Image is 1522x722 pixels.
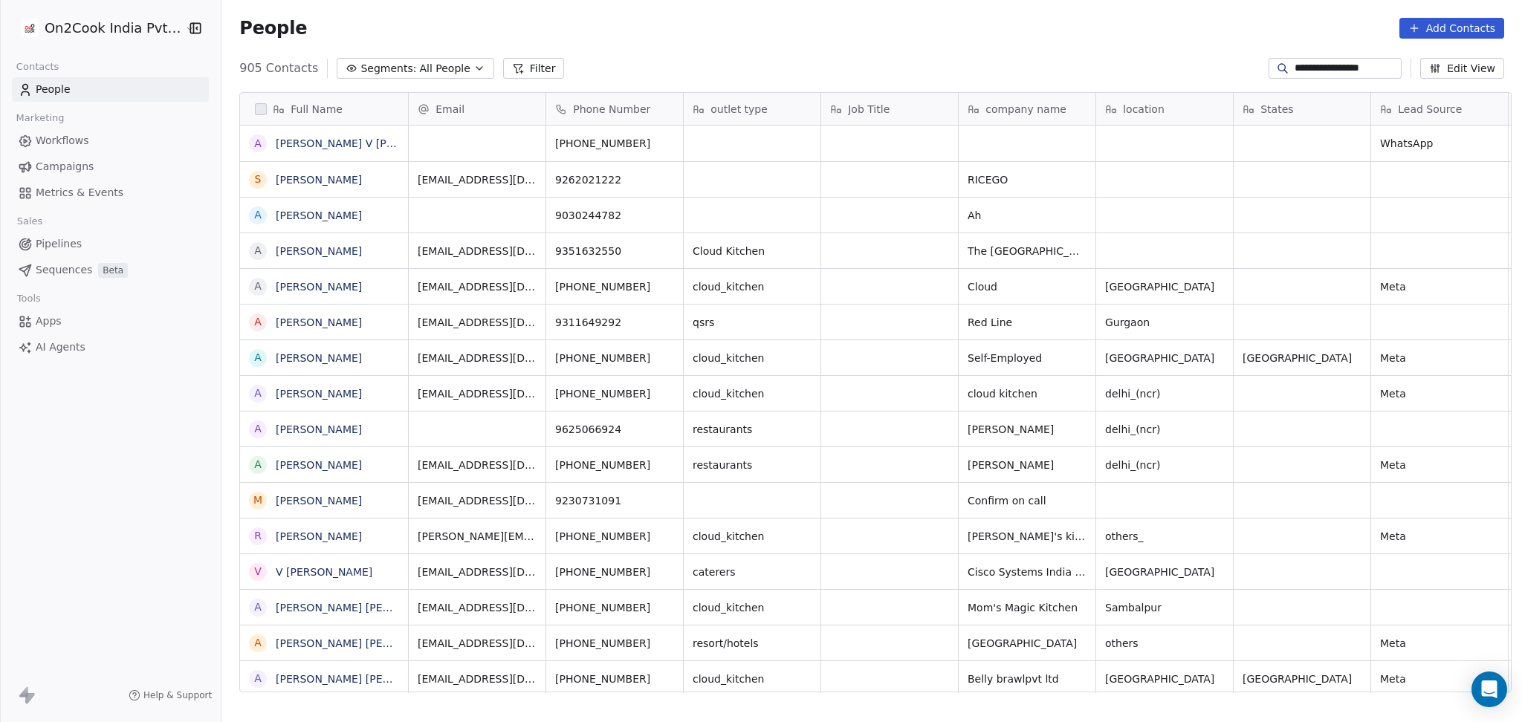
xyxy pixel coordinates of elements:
span: delhi_(ncr) [1105,422,1224,437]
div: company name [959,93,1095,125]
span: Beta [98,263,128,278]
span: Cloud Kitchen [693,244,812,258]
a: Metrics & Events [12,180,209,205]
span: People [36,82,71,97]
img: on2cook%20logo-04%20copy.jpg [21,19,39,37]
span: Belly brawlpvt ltd [968,671,1087,686]
span: 9262021222 [555,172,674,187]
span: [PERSON_NAME] [968,422,1087,437]
span: [EMAIL_ADDRESS][DOMAIN_NAME] [418,671,537,686]
div: A [254,136,262,152]
span: Meta [1380,351,1499,365]
a: [PERSON_NAME] [276,495,362,507]
span: Meta [1380,386,1499,401]
span: [GEOGRAPHIC_DATA] [1105,671,1224,686]
span: Mom's Magic Kitchen [968,600,1087,615]
div: A [254,457,262,472]
button: Edit View [1420,58,1504,79]
span: Self-Employed [968,351,1087,365]
span: [PHONE_NUMBER] [555,636,674,651]
span: Meta [1380,279,1499,294]
span: Segments: [360,61,416,77]
span: [EMAIL_ADDRESS][DOMAIN_NAME] [418,244,537,258]
span: Help & Support [143,689,212,701]
a: [PERSON_NAME] [276,316,362,328]
span: Meta [1380,671,1499,686]
a: [PERSON_NAME] [276,245,362,257]
div: Full Name [240,93,408,125]
span: Sambalpur [1105,600,1224,615]
span: Meta [1380,636,1499,651]
span: Marketing [10,107,71,129]
span: Confirm on call [968,493,1087,508]
div: A [254,386,262,401]
span: States [1260,102,1293,117]
div: Lead Source [1371,93,1508,125]
a: Help & Support [129,689,212,701]
span: Job Title [848,102,890,117]
a: [PERSON_NAME] [276,459,362,471]
a: [PERSON_NAME] [276,281,362,293]
span: 9230731091 [555,493,674,508]
span: Cloud [968,279,1087,294]
span: Pipelines [36,236,82,252]
div: A [254,279,262,294]
span: Sequences [36,262,92,278]
span: [EMAIL_ADDRESS][DOMAIN_NAME] [418,315,537,330]
a: [PERSON_NAME] [276,530,362,542]
div: location [1096,93,1233,125]
span: [PHONE_NUMBER] [555,529,674,544]
span: company name [985,102,1066,117]
span: Email [435,102,464,117]
span: outlet type [710,102,768,117]
div: A [254,671,262,686]
span: Apps [36,313,62,329]
span: RICEGO [968,172,1087,187]
div: A [254,314,262,330]
button: Filter [503,58,565,79]
div: A [254,207,262,223]
span: All People [419,61,470,77]
span: cloud_kitchen [693,529,812,544]
a: [PERSON_NAME] [276,388,362,400]
a: V [PERSON_NAME] [276,566,372,578]
div: A [254,635,262,651]
span: Red Line [968,315,1087,330]
div: A [254,421,262,437]
span: The [GEOGRAPHIC_DATA] [968,244,1087,258]
span: location [1123,102,1165,117]
span: [PERSON_NAME]'s king of taste [968,529,1087,544]
span: Tools [10,287,47,310]
button: Add Contacts [1399,18,1504,39]
div: States [1234,93,1370,125]
a: [PERSON_NAME] [276,352,362,364]
span: cloud_kitchen [693,351,812,365]
div: Email [409,93,545,125]
a: [PERSON_NAME] V [PERSON_NAME] [276,137,462,149]
span: Contacts [10,56,65,78]
div: grid [240,126,409,693]
span: delhi_(ncr) [1105,458,1224,472]
div: outlet type [684,93,820,125]
a: [PERSON_NAME] [276,174,362,186]
span: others_ [1105,529,1224,544]
span: delhi_(ncr) [1105,386,1224,401]
span: Ah [968,208,1087,223]
div: A [254,243,262,258]
a: People [12,77,209,102]
div: A [254,350,262,365]
div: R [254,528,262,544]
span: [PHONE_NUMBER] [555,671,674,686]
span: Lead Source [1398,102,1462,117]
span: Meta [1380,529,1499,544]
a: AI Agents [12,335,209,360]
span: Gurgaon [1105,315,1224,330]
span: [EMAIL_ADDRESS][DOMAIN_NAME] [418,565,537,579]
span: [GEOGRAPHIC_DATA] [1243,671,1361,686]
span: 9311649292 [555,315,674,330]
span: [PHONE_NUMBER] [555,351,674,365]
span: [GEOGRAPHIC_DATA] [1105,351,1224,365]
span: On2Cook India Pvt. Ltd. [45,19,181,38]
span: People [239,17,307,39]
div: V [254,564,262,579]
